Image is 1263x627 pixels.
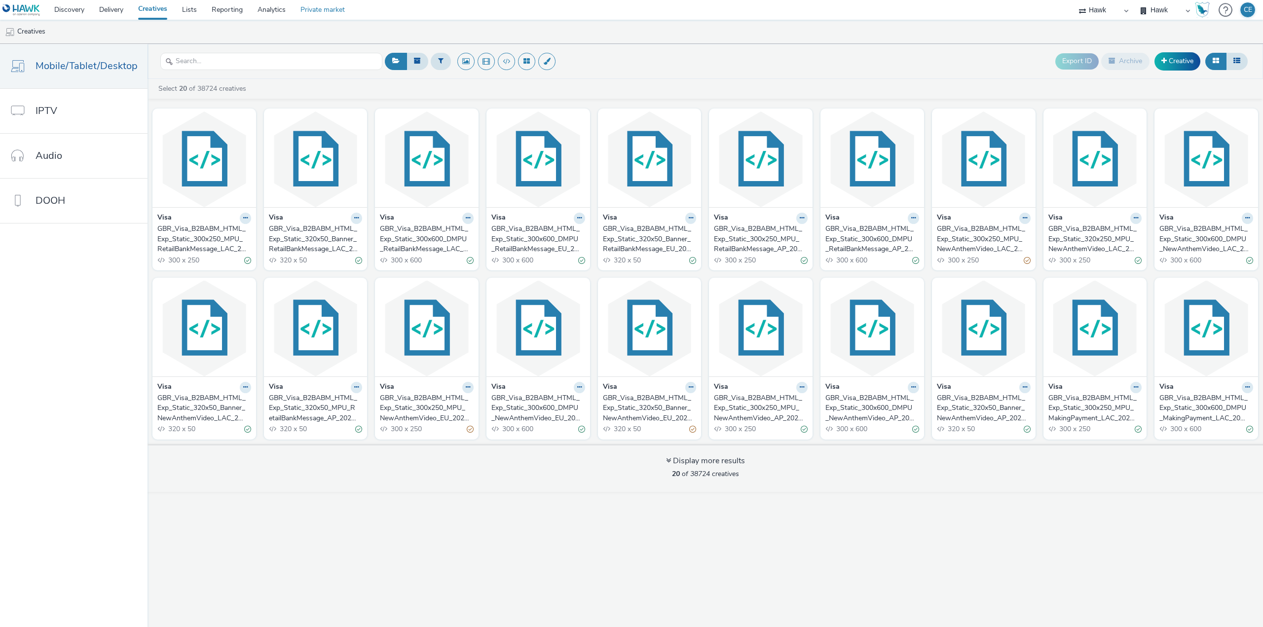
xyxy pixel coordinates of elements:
span: 320 x 50 [947,424,975,434]
div: GBR_Visa_B2BABM_HTML_Exp_Static_300x600_DMPU_RetailBankMessage_EU_20250808 [491,224,581,254]
img: GBR_Visa_B2BABM_HTML_Exp_Static_320x50_Banner_RetailBankMessage_LAC_20250808 visual [266,111,365,207]
a: GBR_Visa_B2BABM_HTML_Exp_Static_320x250_MPU_NewAnthemVideo_LAC_20250808 [1048,224,1142,254]
div: GBR_Visa_B2BABM_HTML_Exp_Static_300x250_MPU_MakingPayment_LAC_20250808 [1048,393,1138,423]
span: of 38724 creatives [672,469,739,479]
button: Archive [1101,53,1150,70]
img: GBR_Visa_B2BABM_HTML_Exp_Static_300x250_MPU_MakingPayment_LAC_20250808 visual [1046,280,1145,376]
div: GBR_Visa_B2BABM_HTML_Exp_Static_320x50_Banner_RetailBankMessage_EU_20250808 [603,224,693,254]
strong: 20 [672,469,680,479]
div: GBR_Visa_B2BABM_HTML_Exp_Static_320x250_MPU_NewAnthemVideo_LAC_20250808 [1048,224,1138,254]
a: GBR_Visa_B2BABM_HTML_Exp_Static_300x250_MPU_NewAnthemVideo_LAC_20250808 [937,224,1031,254]
img: undefined Logo [2,4,40,16]
strong: Visa [491,213,506,224]
a: GBR_Visa_B2BABM_HTML_Exp_Static_300x600_DMPU_RetailBankMessage_EU_20250808 [491,224,585,254]
strong: Visa [1048,382,1063,393]
a: GBR_Visa_B2BABM_HTML_Exp_Static_320x50_Banner_NewAnthemVideo_LAC_20250808 [157,393,251,423]
div: Valid [689,255,696,265]
span: 300 x 250 [1058,424,1090,434]
img: GBR_Visa_B2BABM_HTML_Exp_Static_300x250_MPU_NewAnthemVideo_EU_20250808 visual [377,280,476,376]
div: GBR_Visa_B2BABM_HTML_Exp_Static_320x50_Banner_NewAnthemVideo_AP_20250808 [937,393,1027,423]
strong: 20 [179,84,187,93]
div: GBR_Visa_B2BABM_HTML_Exp_Static_320x50_Banner_NewAnthemVideo_LAC_20250808 [157,393,247,423]
div: Valid [244,424,251,435]
span: IPTV [36,104,57,118]
div: GBR_Visa_B2BABM_HTML_Exp_Static_320x50_Banner_RetailBankMessage_LAC_20250808 [269,224,359,254]
a: Creative [1154,52,1200,70]
img: Hawk Academy [1195,2,1210,18]
img: GBR_Visa_B2BABM_HTML_Exp_Static_300x250_MPU_NewAnthemVideo_AP_20250808 visual [711,280,810,376]
span: 300 x 250 [947,256,979,265]
div: Valid [801,255,808,265]
div: Partially valid [467,424,474,435]
span: 300 x 600 [835,424,867,434]
a: GBR_Visa_B2BABM_HTML_Exp_Static_320x50_Banner_NewAnthemVideo_EU_20250808 [603,393,697,423]
strong: Visa [491,382,506,393]
div: Valid [1024,424,1031,435]
span: Mobile/Tablet/Desktop [36,59,138,73]
img: GBR_Visa_B2BABM_HTML_Exp_Static_320x250_MPU_NewAnthemVideo_LAC_20250808 visual [1046,111,1145,207]
strong: Visa [825,213,840,224]
img: GBR_Visa_B2BABM_HTML_Exp_Static_300x600_DMPU_RetailBankMessage_EU_20250808 visual [489,111,588,207]
span: 300 x 600 [390,256,422,265]
a: GBR_Visa_B2BABM_HTML_Exp_Static_300x250_MPU_MakingPayment_LAC_20250808 [1048,393,1142,423]
img: GBR_Visa_B2BABM_HTML_Exp_Static_300x600_DMPU_NewAnthemVideo_EU_20250808 visual [489,280,588,376]
span: 300 x 250 [724,256,756,265]
a: GBR_Visa_B2BABM_HTML_Exp_Static_300x250_MPU_NewAnthemVideo_AP_20250808 [714,393,808,423]
a: GBR_Visa_B2BABM_HTML_Exp_Static_300x600_DMPU_NewAnthemVideo_LAC_20250808 [1159,224,1253,254]
strong: Visa [603,382,617,393]
strong: Visa [269,382,283,393]
span: Audio [36,148,62,163]
img: GBR_Visa_B2BABM_HTML_Exp_Static_300x600_DMPU_RetailBankMessage_AP_20250808 visual [823,111,922,207]
img: GBR_Visa_B2BABM_HTML_Exp_Static_320x50_Banner_RetailBankMessage_EU_20250808 visual [600,111,699,207]
a: GBR_Visa_B2BABM_HTML_Exp_Static_300x250_MPU_RetailBankMessage_AP_20250808 [714,224,808,254]
button: Table [1226,53,1248,70]
img: GBR_Visa_B2BABM_HTML_Exp_Static_320x50_Banner_NewAnthemVideo_EU_20250808 visual [600,280,699,376]
span: 300 x 600 [1169,256,1201,265]
strong: Visa [157,382,172,393]
div: Partially valid [1024,255,1031,265]
div: GBR_Visa_B2BABM_HTML_Exp_Static_300x250_MPU_NewAnthemVideo_EU_20250808 [380,393,470,423]
div: Valid [1246,255,1253,265]
a: GBR_Visa_B2BABM_HTML_Exp_Static_300x250_MPU_RetailBankMessage_LAC_20250808 [157,224,251,254]
span: 300 x 250 [1058,256,1090,265]
span: 300 x 600 [501,424,533,434]
div: Valid [578,255,585,265]
img: GBR_Visa_B2BABM_HTML_Exp_Static_300x600_DMPU_NewAnthemVideo_AP_20250808 visual [823,280,922,376]
button: Grid [1205,53,1226,70]
input: Search... [160,53,382,70]
div: Valid [467,255,474,265]
span: 300 x 600 [1169,424,1201,434]
div: GBR_Visa_B2BABM_HTML_Exp_Static_320x50_MPU_RetailBankMessage_AP_20250808 [269,393,359,423]
span: 320 x 50 [279,424,307,434]
img: mobile [5,27,15,37]
div: GBR_Visa_B2BABM_HTML_Exp_Static_300x250_MPU_RetailBankMessage_AP_20250808 [714,224,804,254]
strong: Visa [1159,382,1174,393]
div: Valid [355,424,362,435]
img: GBR_Visa_B2BABM_HTML_Exp_Static_300x250_MPU_NewAnthemVideo_LAC_20250808 visual [934,111,1033,207]
div: GBR_Visa_B2BABM_HTML_Exp_Static_300x600_DMPU_NewAnthemVideo_EU_20250808 [491,393,581,423]
div: GBR_Visa_B2BABM_HTML_Exp_Static_300x600_DMPU_NewAnthemVideo_AP_20250808 [825,393,915,423]
div: Valid [244,255,251,265]
button: Export ID [1055,53,1099,69]
span: 300 x 250 [724,424,756,434]
a: GBR_Visa_B2BABM_HTML_Exp_Static_300x250_MPU_NewAnthemVideo_EU_20250808 [380,393,474,423]
a: GBR_Visa_B2BABM_HTML_Exp_Static_300x600_DMPU_MakingPayment_LAC_20250808 [1159,393,1253,423]
img: GBR_Visa_B2BABM_HTML_Exp_Static_320x50_Banner_NewAnthemVideo_AP_20250808 visual [934,280,1033,376]
strong: Visa [380,382,394,393]
img: GBR_Visa_B2BABM_HTML_Exp_Static_320x50_MPU_RetailBankMessage_AP_20250808 visual [266,280,365,376]
strong: Visa [1159,213,1174,224]
span: 320 x 50 [613,256,641,265]
div: GBR_Visa_B2BABM_HTML_Exp_Static_300x600_DMPU_RetailBankMessage_AP_20250808 [825,224,915,254]
div: Valid [912,255,919,265]
strong: Visa [1048,213,1063,224]
span: 300 x 250 [390,424,422,434]
span: 320 x 50 [279,256,307,265]
div: Valid [355,255,362,265]
div: CE [1244,2,1252,17]
span: 320 x 50 [167,424,195,434]
span: DOOH [36,193,65,208]
img: GBR_Visa_B2BABM_HTML_Exp_Static_320x50_Banner_NewAnthemVideo_LAC_20250808 visual [155,280,254,376]
img: GBR_Visa_B2BABM_HTML_Exp_Static_300x600_DMPU_RetailBankMessage_LAC_20250808 visual [377,111,476,207]
img: GBR_Visa_B2BABM_HTML_Exp_Static_300x600_DMPU_NewAnthemVideo_LAC_20250808 visual [1157,111,1256,207]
